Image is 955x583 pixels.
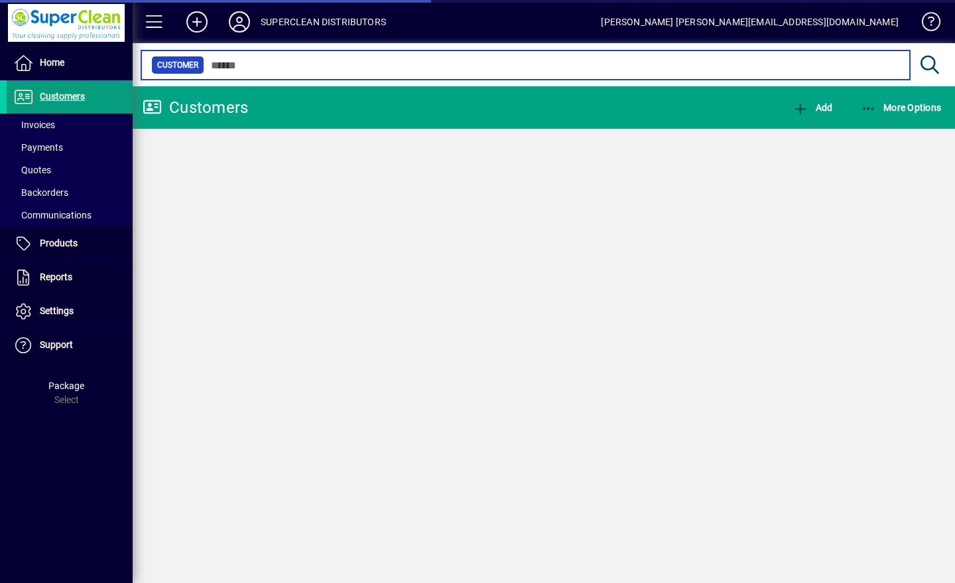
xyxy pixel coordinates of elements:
[261,11,386,33] div: SUPERCLEAN DISTRIBUTORS
[40,339,73,350] span: Support
[40,305,74,316] span: Settings
[7,181,133,204] a: Backorders
[601,11,899,33] div: [PERSON_NAME] [PERSON_NAME][EMAIL_ADDRESS][DOMAIN_NAME]
[40,238,78,248] span: Products
[48,380,84,391] span: Package
[7,136,133,159] a: Payments
[157,58,198,72] span: Customer
[912,3,938,46] a: Knowledge Base
[7,46,133,80] a: Home
[13,165,51,175] span: Quotes
[7,261,133,294] a: Reports
[793,102,832,113] span: Add
[40,272,72,282] span: Reports
[40,91,85,102] span: Customers
[40,57,64,68] span: Home
[7,114,133,136] a: Invoices
[7,204,133,226] a: Communications
[13,210,92,220] span: Communications
[13,187,68,198] span: Backorders
[218,10,261,34] button: Profile
[7,329,133,362] a: Support
[13,120,55,130] span: Invoices
[143,97,248,118] div: Customers
[7,227,133,260] a: Products
[7,159,133,181] a: Quotes
[13,142,63,153] span: Payments
[858,96,945,120] button: More Options
[861,102,942,113] span: More Options
[7,295,133,328] a: Settings
[176,10,218,34] button: Add
[789,96,836,120] button: Add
